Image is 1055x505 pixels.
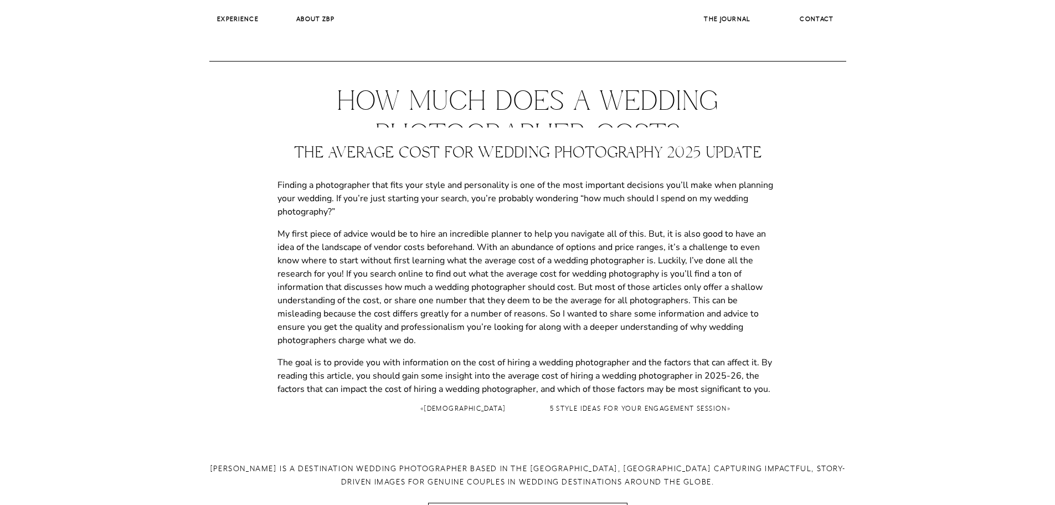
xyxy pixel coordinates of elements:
a: Experience [209,14,267,24]
p: My first piece of advice would be to hire an incredible planner to help you navigate all of this.... [277,227,779,347]
b: The Journal [704,15,750,23]
a: The Journal [696,14,759,24]
p: Lastly, I’ll take a more in-depth look at wedding photography prices in the Carolinas (my local m... [277,431,779,458]
a: About ZBP [287,14,344,24]
b: CONTACT [800,15,833,23]
b: About ZBP [296,15,334,23]
p: The goal is to provide you with information on the cost of hiring a wedding photographer and the ... [277,356,779,422]
nav: » [550,403,810,427]
p: Finding a photographer that fits your style and personality is one of the most important decision... [277,178,779,218]
h2: [PERSON_NAME] is a destination Wedding photographer based in the [GEOGRAPHIC_DATA], [GEOGRAPHIC_D... [195,462,860,503]
a: 5 Style Ideas for Your Engagement Session [550,404,727,413]
a: CONTACT [791,14,843,25]
nav: « [246,403,506,427]
b: Experience [217,15,259,23]
h1: How Much Does A Wedding Photographer Cost? [334,86,721,115]
h2: The Average Cost for Wedding Photography 2025 Update [277,146,779,165]
a: [DEMOGRAPHIC_DATA] [424,404,506,413]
